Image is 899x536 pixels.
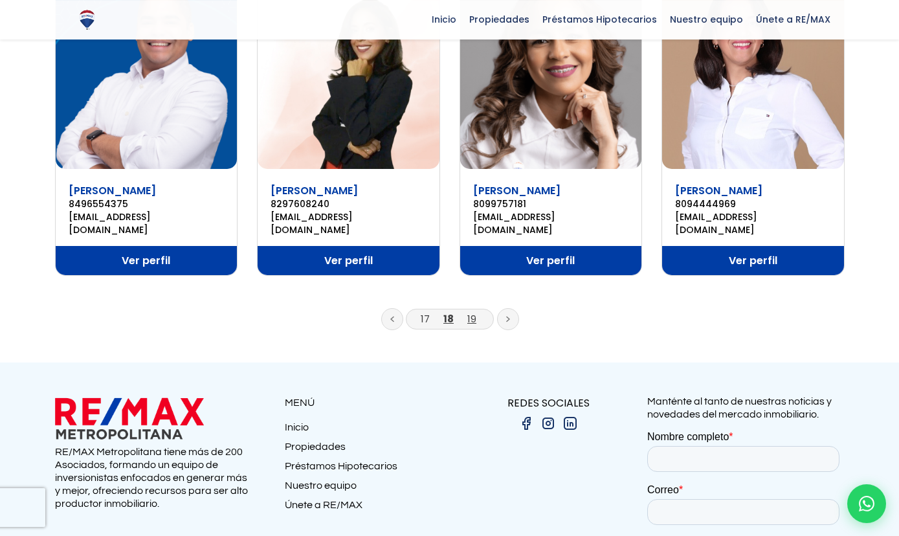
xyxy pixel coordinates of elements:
a: Nuestro equipo [285,479,450,498]
img: facebook.png [518,416,534,431]
p: REDES SOCIALES [450,395,647,411]
a: Inicio [285,421,450,440]
a: 8099757181 [473,197,629,210]
a: [PERSON_NAME] [69,183,156,198]
img: Logo de REMAX [76,8,98,31]
p: MENÚ [285,395,450,411]
span: Únete a RE/MAX [749,10,837,29]
a: 8496554375 [69,197,225,210]
img: linkedin.png [562,416,578,431]
a: Propiedades [285,440,450,460]
p: RE/MAX Metropolitana tiene más de 200 Asociados, formando un equipo de inversionistas enfocados e... [55,445,252,510]
a: Ver perfil [258,246,439,275]
span: Préstamos Hipotecarios [536,10,663,29]
a: Únete a RE/MAX [285,498,450,518]
a: 18 [443,312,454,326]
a: [PERSON_NAME] [473,183,560,198]
img: remax metropolitana logo [55,395,204,442]
a: [EMAIL_ADDRESS][DOMAIN_NAME] [271,210,427,236]
a: [EMAIL_ADDRESS][DOMAIN_NAME] [473,210,629,236]
span: Nuestro equipo [663,10,749,29]
a: Ver perfil [460,246,642,275]
p: Manténte al tanto de nuestras noticias y novedades del mercado inmobiliario. [647,395,845,421]
a: 8297608240 [271,197,427,210]
a: Ver perfil [56,246,238,275]
span: Inicio [425,10,463,29]
a: [PERSON_NAME] [271,183,358,198]
a: [EMAIL_ADDRESS][DOMAIN_NAME] [69,210,225,236]
a: Ver perfil [662,246,844,275]
img: instagram.png [540,416,556,431]
a: [PERSON_NAME] [675,183,762,198]
a: [EMAIL_ADDRESS][DOMAIN_NAME] [675,210,831,236]
a: 17 [421,312,430,326]
a: 8094444969 [675,197,831,210]
a: Préstamos Hipotecarios [285,460,450,479]
span: Propiedades [463,10,536,29]
a: 19 [467,312,476,326]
